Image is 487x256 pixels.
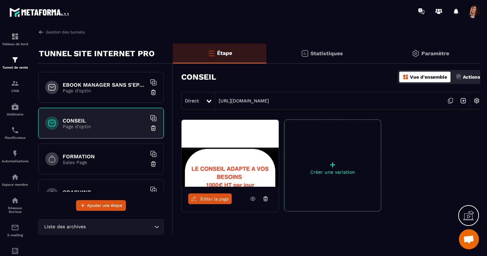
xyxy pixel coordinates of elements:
span: Éditer la page [200,196,229,201]
a: automationsautomationsAutomatisations [2,145,28,168]
a: emailemailE-mailing [2,219,28,242]
input: Search for option [87,223,153,231]
a: formationformationTableau de bord [2,27,28,51]
p: Planificateur [2,136,28,140]
p: Tunnel de vente [2,66,28,69]
p: Paramètre [421,50,449,57]
img: automations [11,173,19,181]
p: CRM [2,89,28,93]
img: accountant [11,247,19,255]
img: setting-gr.5f69749f.svg [412,50,420,58]
img: social-network [11,196,19,204]
a: automationsautomationsEspace membre [2,168,28,191]
a: social-networksocial-networkRéseaux Sociaux [2,191,28,219]
a: schedulerschedulerPlanificateur [2,121,28,145]
a: Gestion des tunnels [38,29,85,35]
p: Espace membre [2,183,28,186]
p: TUNNEL SITE INTERNET PRO [39,47,155,60]
a: formationformationTunnel de vente [2,51,28,74]
h6: EBOOK MANAGER SANS S'EPUISER OFFERT [63,82,146,88]
img: formation [11,32,19,40]
img: logo [9,6,70,18]
p: + [284,160,381,169]
p: Sales Page [63,160,146,165]
h3: CONSEIL [181,72,216,82]
img: trash [150,89,157,96]
a: automationsautomationsWebinaire [2,98,28,121]
img: setting-w.858f3a88.svg [470,94,483,107]
a: formationformationCRM [2,74,28,98]
span: Liste des archives [43,223,87,231]
p: Vue d'ensemble [410,74,447,80]
img: trash [150,161,157,167]
img: image [182,120,279,187]
a: Éditer la page [188,193,232,204]
a: [URL][DOMAIN_NAME] [215,98,269,103]
p: Réseaux Sociaux [2,206,28,214]
h6: COACHING [63,189,146,195]
img: stats.20deebd0.svg [301,50,309,58]
div: Search for option [38,219,164,235]
img: arrow [38,29,44,35]
p: Webinaire [2,112,28,116]
img: formation [11,56,19,64]
img: scheduler [11,126,19,134]
p: Automatisations [2,159,28,163]
button: Ajouter une étape [76,200,126,211]
p: Tableau de bord [2,42,28,46]
img: arrow-next.bcc2205e.svg [457,94,470,107]
img: actions.d6e523a2.png [456,74,462,80]
img: dashboard-orange.40269519.svg [403,74,409,80]
p: Statistiques [310,50,343,57]
img: bars-o.4a397970.svg [207,49,215,57]
h6: FORMATION [63,153,146,160]
p: E-mailing [2,233,28,237]
img: formation [11,79,19,87]
span: Ajouter une étape [87,202,122,209]
h6: CONSEIL [63,117,146,124]
p: Page d'optin [63,88,146,93]
img: automations [11,103,19,111]
img: email [11,224,19,232]
img: trash [150,125,157,132]
a: Ouvrir le chat [459,229,479,249]
p: Page d'optin [63,124,146,129]
p: Créer une variation [284,169,381,175]
img: automations [11,150,19,158]
p: Étape [217,50,232,56]
p: Actions [463,74,480,80]
span: Direct [185,98,199,103]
